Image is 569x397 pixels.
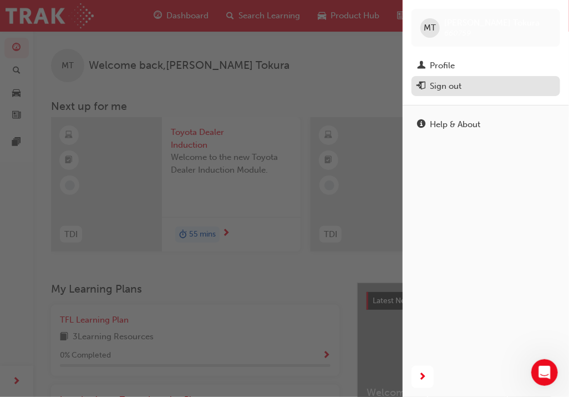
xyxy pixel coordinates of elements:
span: next-icon [419,370,427,384]
a: Help & About [411,114,560,135]
div: Help & About [430,118,480,131]
div: Profile [430,59,455,72]
span: 660759 [444,28,471,38]
span: man-icon [417,61,425,71]
span: exit-icon [417,82,425,92]
span: MT [424,22,436,34]
span: [PERSON_NAME] Tokura [444,18,540,28]
div: Sign out [430,80,461,93]
iframe: Intercom live chat [531,359,558,386]
a: Profile [411,56,560,76]
span: info-icon [417,120,425,130]
button: Sign out [411,76,560,97]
